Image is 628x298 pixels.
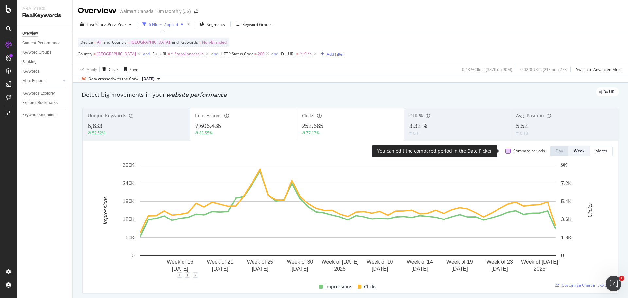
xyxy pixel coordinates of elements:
div: times [186,21,191,27]
div: Walmart Canada 10m Monthly (JS) [119,8,191,15]
text: 60K [126,235,135,240]
text: 240K [123,180,135,186]
div: Month [595,148,607,154]
span: Clicks [302,113,314,119]
div: Analytics [22,5,67,12]
button: Day [550,146,568,156]
div: 77.17% [306,130,320,136]
div: Overview [22,30,38,37]
button: Keyword Groups [233,19,275,29]
button: Save [121,64,138,75]
div: Keyword Sampling [22,112,56,119]
div: You can edit the compared period in the Date Picker [377,148,492,154]
span: By URL [603,90,616,94]
span: [GEOGRAPHIC_DATA] [131,38,170,47]
div: 52.52% [92,130,105,136]
button: Month [590,146,613,156]
div: More Reports [22,78,45,84]
div: 0.11 [413,131,421,136]
a: Keyword Sampling [22,112,68,119]
text: 1.8K [561,235,572,240]
span: [GEOGRAPHIC_DATA] [96,49,136,59]
span: Country [78,51,92,57]
text: 3.6K [561,217,572,222]
div: 1 [177,272,182,278]
div: Switch to Advanced Mode [576,67,623,72]
span: = [254,51,257,57]
div: Add Filter [327,51,344,57]
div: arrow-right-arrow-left [194,9,198,14]
a: Customize Chart in Explorer [555,282,613,288]
text: Week of 14 [407,259,433,265]
button: Clear [100,64,118,75]
div: Clear [109,67,118,72]
text: Week of 23 [486,259,513,265]
text: [DATE] [172,266,188,272]
button: Segments [197,19,228,29]
a: Explorer Bookmarks [22,99,68,106]
span: 200 [258,49,265,59]
span: Segments [207,22,225,27]
button: Last YearvsPrev. Year [78,19,134,29]
svg: A chart. [88,162,608,275]
span: = [93,51,96,57]
div: Keywords [22,68,40,75]
span: Clicks [364,283,376,290]
iframe: Intercom live chat [606,276,621,291]
text: 7.2K [561,180,572,186]
span: 252,685 [302,122,323,130]
button: and [143,51,150,57]
span: Keywords [180,39,198,45]
span: Full URL [152,51,167,57]
span: 5.52 [516,122,528,130]
text: [DATE] [212,266,228,272]
button: and [271,51,278,57]
text: Week of 25 [247,259,273,265]
span: ≠ [296,51,299,57]
div: 1 [185,272,190,278]
button: [DATE] [139,75,163,83]
text: 180K [123,199,135,204]
a: Ranking [22,59,68,65]
span: and [172,39,179,45]
button: 6 Filters Applied [140,19,186,29]
span: ^.*/appliances/.*$ [171,49,204,59]
a: Content Performance [22,40,68,46]
div: Week [574,148,584,154]
span: 3.32 % [409,122,427,130]
text: 120K [123,217,135,222]
span: Impressions [325,283,352,290]
a: Keywords Explorer [22,90,68,97]
span: Country [112,39,126,45]
text: [DATE] [372,266,388,272]
span: Device [80,39,93,45]
button: Apply [78,64,97,75]
text: 2025 [334,266,346,272]
button: Switch to Advanced Mode [573,64,623,75]
text: Week of [DATE] [521,259,558,265]
div: RealKeywords [22,12,67,19]
text: 9K [561,162,567,168]
text: 300K [123,162,135,168]
div: Compare periods [513,148,545,154]
span: = [199,39,201,45]
a: More Reports [22,78,61,84]
button: Add Filter [318,50,344,58]
div: 2 [193,272,198,278]
span: = [94,39,96,45]
text: 5.4K [561,199,572,204]
text: Week of [DATE] [322,259,358,265]
button: and [211,51,218,57]
span: Non-Branded [202,38,227,47]
text: Week of 10 [367,259,393,265]
text: [DATE] [411,266,428,272]
div: Content Performance [22,40,60,46]
span: Full URL [281,51,295,57]
div: 83.55% [199,130,213,136]
text: Week of 16 [167,259,193,265]
span: Customize Chart in Explorer [562,282,613,288]
div: 0.18 [520,131,528,136]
